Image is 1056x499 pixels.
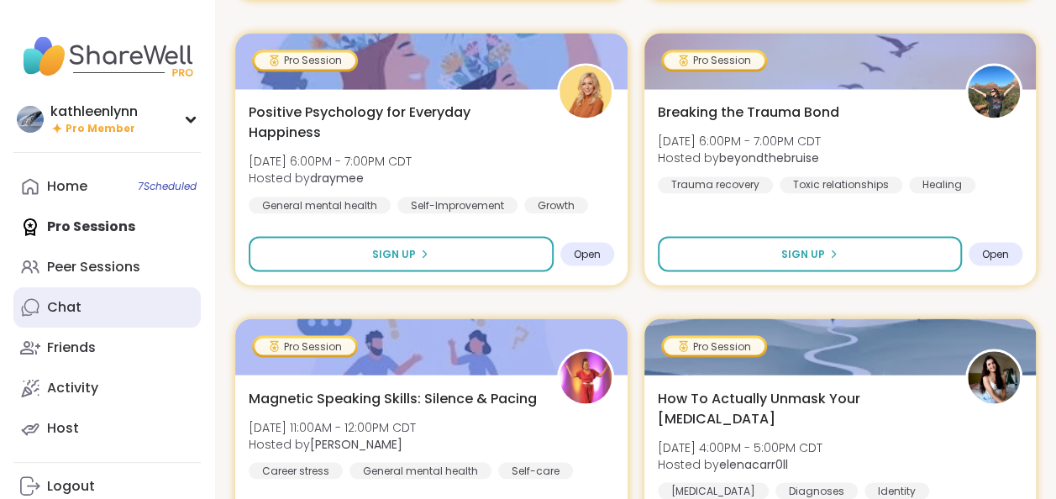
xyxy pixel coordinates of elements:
[719,455,788,472] b: elenacarr0ll
[47,379,98,397] div: Activity
[310,435,402,452] b: [PERSON_NAME]
[658,102,839,123] span: Breaking the Trauma Bond
[658,176,773,193] div: Trauma recovery
[249,153,412,170] span: [DATE] 6:00PM - 7:00PM CDT
[372,246,416,261] span: Sign Up
[13,287,201,328] a: Chat
[50,102,138,121] div: kathleenlynn
[968,66,1020,118] img: beyondthebruise
[47,258,140,276] div: Peer Sessions
[781,246,825,261] span: Sign Up
[498,462,573,479] div: Self-care
[560,66,612,118] img: draymee
[13,328,201,368] a: Friends
[658,236,963,271] button: Sign Up
[310,170,364,186] b: draymee
[524,197,588,213] div: Growth
[13,408,201,449] a: Host
[658,455,822,472] span: Hosted by
[249,462,343,479] div: Career stress
[658,133,821,150] span: [DATE] 6:00PM - 7:00PM CDT
[664,338,764,355] div: Pro Session
[249,197,391,213] div: General mental health
[864,482,929,499] div: Identity
[47,419,79,438] div: Host
[249,236,554,271] button: Sign Up
[255,52,355,69] div: Pro Session
[664,52,764,69] div: Pro Session
[47,177,87,196] div: Home
[574,247,601,260] span: Open
[66,122,135,136] span: Pro Member
[909,176,975,193] div: Healing
[249,388,537,408] span: Magnetic Speaking Skills: Silence & Pacing
[249,435,416,452] span: Hosted by
[982,247,1009,260] span: Open
[13,166,201,207] a: Home7Scheduled
[658,482,769,499] div: [MEDICAL_DATA]
[658,439,822,455] span: [DATE] 4:00PM - 5:00PM CDT
[255,338,355,355] div: Pro Session
[719,150,819,166] b: beyondthebruise
[13,27,201,86] img: ShareWell Nav Logo
[775,482,858,499] div: Diagnoses
[249,170,412,186] span: Hosted by
[349,462,491,479] div: General mental health
[47,339,96,357] div: Friends
[13,247,201,287] a: Peer Sessions
[397,197,517,213] div: Self-Improvement
[560,351,612,403] img: Lisa_LaCroix
[138,180,197,193] span: 7 Scheduled
[47,298,81,317] div: Chat
[249,418,416,435] span: [DATE] 11:00AM - 12:00PM CDT
[13,368,201,408] a: Activity
[658,388,948,428] span: How To Actually Unmask Your [MEDICAL_DATA]
[47,477,95,496] div: Logout
[780,176,902,193] div: Toxic relationships
[249,102,539,143] span: Positive Psychology for Everyday Happiness
[658,150,821,166] span: Hosted by
[17,106,44,133] img: kathleenlynn
[968,351,1020,403] img: elenacarr0ll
